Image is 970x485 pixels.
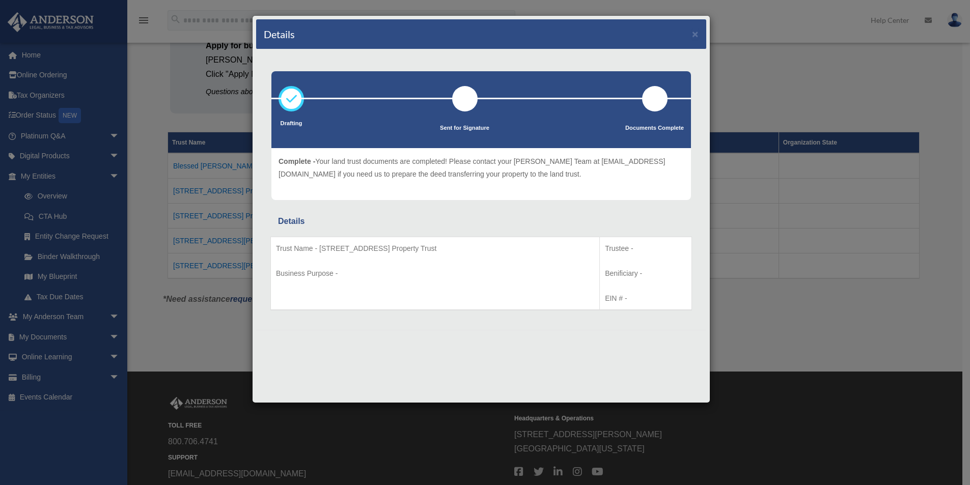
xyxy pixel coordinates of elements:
[605,292,686,305] p: EIN # -
[279,155,684,180] p: Your land trust documents are completed! Please contact your [PERSON_NAME] Team at [EMAIL_ADDRESS...
[692,28,699,39] button: ×
[264,27,295,41] h4: Details
[625,123,684,133] p: Documents Complete
[276,242,594,255] p: Trust Name - [STREET_ADDRESS] Property Trust
[279,119,304,129] p: Drafting
[440,123,489,133] p: Sent for Signature
[279,157,315,165] span: Complete -
[605,267,686,280] p: Benificiary -
[278,214,684,229] div: Details
[605,242,686,255] p: Trustee -
[276,267,594,280] p: Business Purpose -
